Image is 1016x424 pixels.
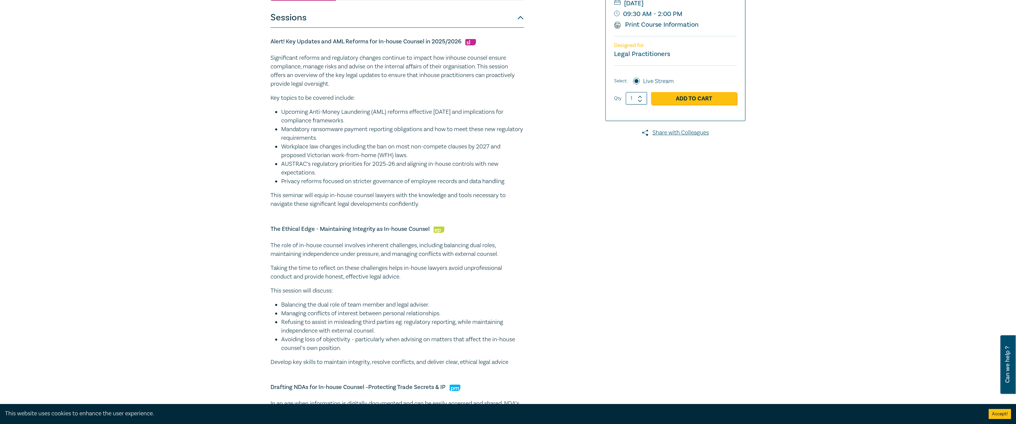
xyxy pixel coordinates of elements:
[271,264,524,281] p: Taking the time to reflect on these challenges helps in-house lawyers avoid unprofessional conduc...
[271,191,524,208] p: This seminar will equip in-house counsel lawyers with the knowledge and tools necessary to naviga...
[271,94,524,102] p: Key topics to be covered include:
[281,335,524,353] li: Avoiding loss of objectivity - particularly when advising on matters that affect the in-house cou...
[281,177,524,186] li: Privacy reforms focused on stricter governance of employee records and data handling
[271,383,524,391] h5: Drafting NDAs for In-house Counsel –Protecting Trade Secrets & IP
[281,301,524,309] li: Balancing the dual role of team member and legal adviser.
[614,20,698,29] a: Print Course Information
[271,54,524,88] p: Significant reforms and regulatory changes continue to impact how inhouse counsel ensure complian...
[5,409,979,418] div: This website uses cookies to enhance the user experience.
[614,77,627,85] span: Select:
[281,125,524,142] li: Mandatory ransomware payment reporting obligations and how to meet these new regulatory requireme...
[281,142,524,160] li: Workplace law changes including the ban on most non-compete clauses by 2027 and proposed Victoria...
[271,225,524,233] h5: The Ethical Edge - Maintaining Integrity as In-house Counsel
[271,358,524,367] p: Develop key skills to maintain integrity, resolve conflicts, and deliver clear, ethical legal advice
[450,385,460,391] img: Practice Management & Business Skills
[1004,339,1011,390] span: Can we help ?
[271,287,524,295] p: This session will discuss:
[434,227,444,233] img: Ethics & Professional Responsibility
[614,42,737,49] p: Designed for
[605,128,745,137] a: Share with Colleagues
[989,409,1011,419] button: Accept cookies
[651,92,737,105] a: Add to Cart
[626,92,647,105] input: 1
[281,309,524,318] li: Managing conflicts of interest between personal relationships.
[271,38,524,46] h5: Alert! Key Updates and AML Reforms for In-house Counsel in 2025/2026
[281,160,524,177] li: AUSTRAC’s regulatory priorities for 2025–26 and aligning in-house controls with new expectations.
[614,50,670,58] small: Legal Practitioners
[281,318,524,335] li: Refusing to assist in misleading third parties eg. regulatory reporting, while maintaining indepe...
[271,8,524,28] button: Sessions
[281,108,524,125] li: Upcoming Anti-Money Laundering (AML) reforms effective [DATE] and implications for compliance fra...
[614,95,621,102] label: Qty
[643,77,674,86] label: Live Stream
[614,9,737,19] small: 09:30 AM - 2:00 PM
[465,39,476,45] img: Substantive Law
[271,241,524,259] p: The role of in-house counsel involves inherent challenges, including balancing dual roles, mainta...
